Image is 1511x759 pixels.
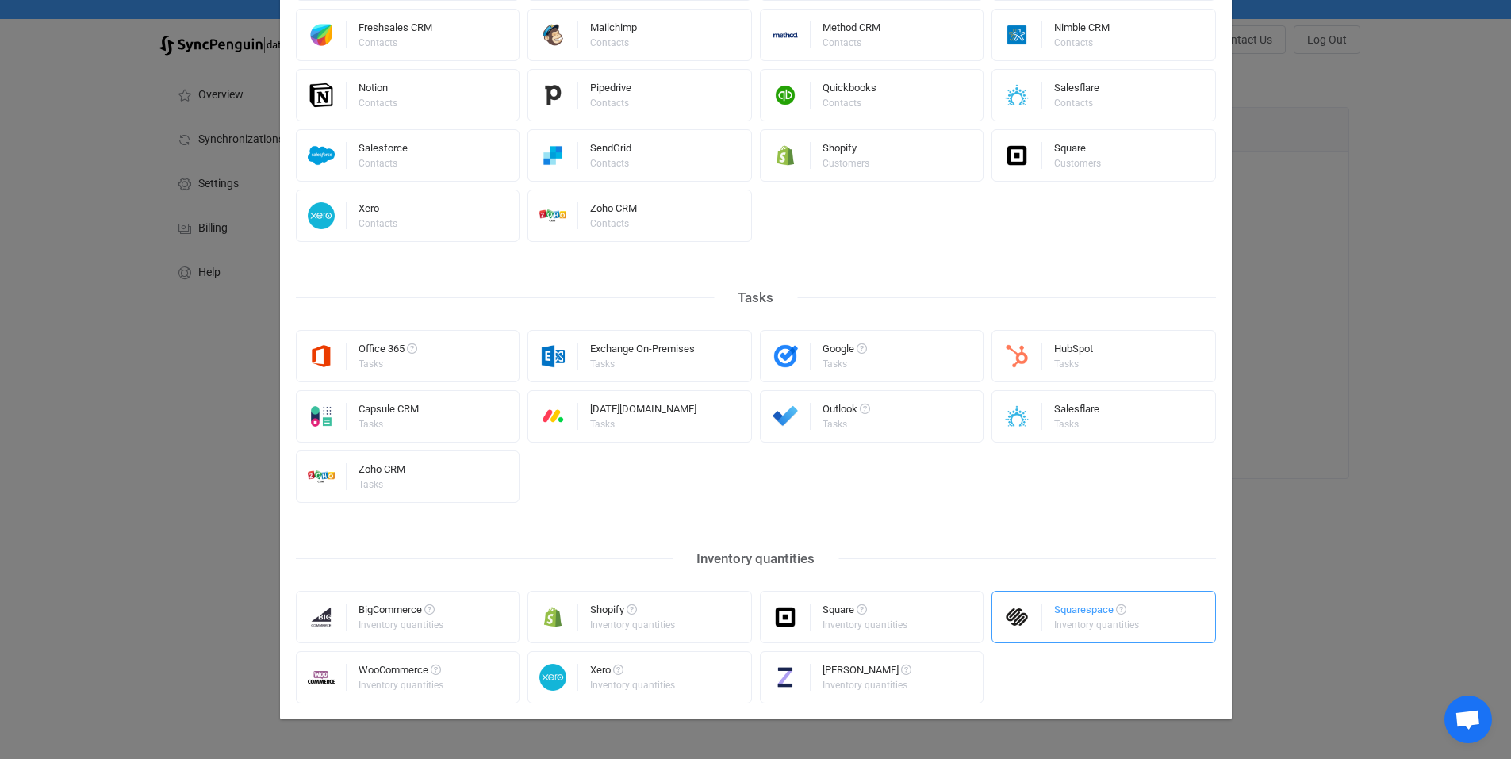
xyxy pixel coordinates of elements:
div: Square [1054,143,1103,159]
div: Freshsales CRM [359,22,432,38]
div: Contacts [359,219,397,228]
div: [DATE][DOMAIN_NAME] [590,404,696,420]
div: Tasks [590,420,694,429]
div: Quickbooks [823,82,876,98]
img: exchange.png [528,343,578,370]
div: Tasks [823,359,865,369]
div: [PERSON_NAME] [823,665,911,680]
img: freshworks.png [297,21,347,48]
img: monday.png [528,403,578,430]
div: Nimble CRM [1054,22,1110,38]
img: microsoft-todo.png [761,403,811,430]
img: xero.png [528,664,578,691]
div: Exchange On-Premises [590,343,695,359]
div: Contacts [359,38,430,48]
div: Mailchimp [590,22,637,38]
div: Contacts [359,159,405,168]
div: Zoho CRM [359,464,405,480]
img: microsoft365.png [297,343,347,370]
img: squarespace.png [992,604,1042,631]
div: Tasks [823,420,868,429]
img: woo-commerce.png [297,664,347,691]
div: Inventory quantities [1054,620,1139,630]
div: Contacts [590,219,635,228]
div: Salesforce [359,143,408,159]
div: Contacts [590,38,635,48]
img: mailchimp.png [528,21,578,48]
div: Contacts [359,98,397,108]
div: Squarespace [1054,604,1141,620]
div: Google [823,343,867,359]
div: Contacts [823,98,874,108]
div: BigCommerce [359,604,446,620]
div: SendGrid [590,143,631,159]
img: salesforce.png [297,142,347,169]
img: google-tasks.png [761,343,811,370]
div: Contacts [590,98,629,108]
img: sendgrid.png [528,142,578,169]
div: Salesflare [1054,404,1099,420]
div: Capsule CRM [359,404,419,420]
div: Contacts [1054,38,1107,48]
div: Xero [590,665,677,680]
img: zoho-crm.png [297,463,347,490]
img: salesflare.png [992,403,1042,430]
div: Tasks [714,286,797,310]
img: shopify.png [761,142,811,169]
img: quickbooks.png [761,82,811,109]
div: Shopify [590,604,677,620]
img: methodcrm.png [761,21,811,48]
div: Open chat [1444,696,1492,743]
div: Square [823,604,910,620]
div: Shopify [823,143,872,159]
div: Pipedrive [590,82,631,98]
div: Customers [823,159,869,168]
div: Tasks [359,480,403,489]
img: pipedrive.png [528,82,578,109]
div: Inventory quantities [590,620,675,630]
img: capsule.png [297,403,347,430]
img: hubspot.png [992,343,1042,370]
img: square.png [761,604,811,631]
img: nimble.png [992,21,1042,48]
img: notion.png [297,82,347,109]
div: Inventory quantities [823,620,907,630]
div: Method CRM [823,22,880,38]
div: Zoho CRM [590,203,637,219]
div: Contacts [1054,98,1097,108]
div: Inventory quantities [823,680,909,690]
img: salesflare.png [992,82,1042,109]
div: Tasks [590,359,692,369]
div: Tasks [359,359,415,369]
img: xero.png [297,202,347,229]
div: Contacts [590,159,629,168]
div: Notion [359,82,400,98]
img: zettle.png [761,664,811,691]
div: Outlook [823,404,870,420]
div: HubSpot [1054,343,1093,359]
img: zoho-crm.png [528,202,578,229]
div: Contacts [823,38,878,48]
img: shopify.png [528,604,578,631]
div: Tasks [359,420,416,429]
div: Tasks [1054,359,1091,369]
div: Xero [359,203,400,219]
div: Tasks [1054,420,1097,429]
img: square.png [992,142,1042,169]
div: Inventory quantities [359,680,443,690]
div: Customers [1054,159,1101,168]
div: Office 365 [359,343,417,359]
div: Salesflare [1054,82,1099,98]
div: Inventory quantities [359,620,443,630]
div: Inventory quantities [590,680,675,690]
div: Inventory quantities [673,546,838,571]
img: big-commerce.png [297,604,347,631]
div: WooCommerce [359,665,446,680]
